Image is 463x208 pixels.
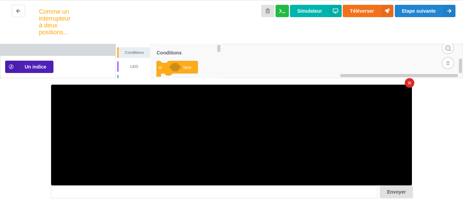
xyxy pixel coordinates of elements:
button: Annuler les modifications et revenir au début de l'étape [261,5,275,17]
div: Comme un interrupteur à deux positions... [39,8,70,36]
button: Simulateur [290,5,341,17]
div: LED [119,63,150,70]
text: faire [183,65,192,70]
button: Téléverser [343,5,393,17]
text: si [159,65,162,70]
div: Bouton [119,77,150,84]
button: Envoyer [380,185,413,198]
text: Conditions [157,50,182,56]
div: Conditions [119,49,150,56]
button: Etape suivante [395,5,455,17]
button: Un indice [5,61,53,73]
button: Ouvrir le moniteur [276,5,289,17]
div: Fermer le moniteur [405,78,414,88]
